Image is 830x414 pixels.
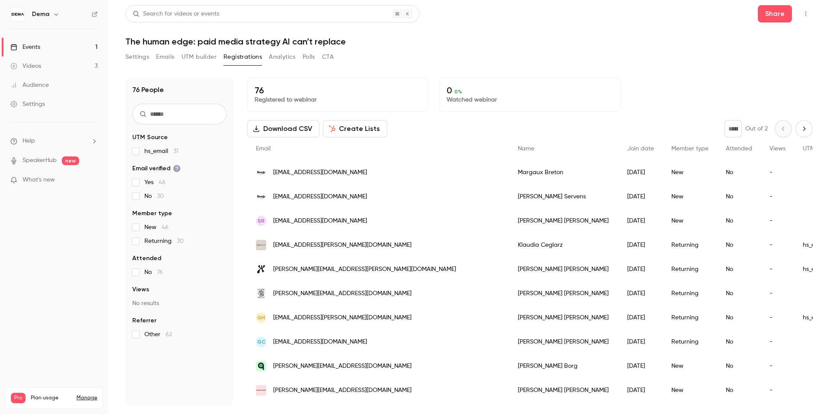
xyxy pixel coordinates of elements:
[619,378,663,402] div: [DATE]
[162,224,169,230] span: 46
[182,50,217,64] button: UTM builder
[166,331,172,338] span: 62
[144,223,169,232] span: New
[273,265,456,274] span: [PERSON_NAME][EMAIL_ADDRESS][PERSON_NAME][DOMAIN_NAME]
[144,147,179,156] span: hs_email
[761,233,794,257] div: -
[255,96,421,104] p: Registered to webinar
[663,209,717,233] div: New
[269,50,296,64] button: Analytics
[619,209,663,233] div: [DATE]
[619,185,663,209] div: [DATE]
[132,164,181,173] span: Email verified
[273,289,412,298] span: [PERSON_NAME][EMAIL_ADDRESS][DOMAIN_NAME]
[11,393,26,403] span: Pro
[10,43,40,51] div: Events
[619,257,663,281] div: [DATE]
[256,191,266,202] img: rouje.com
[761,209,794,233] div: -
[745,124,768,133] p: Out of 2
[258,217,265,225] span: SR
[177,238,184,244] span: 30
[257,338,265,346] span: GC
[173,148,179,154] span: 31
[518,146,534,152] span: Name
[144,192,164,201] span: No
[509,306,619,330] div: [PERSON_NAME] [PERSON_NAME]
[717,160,761,185] div: No
[273,338,367,347] span: [EMAIL_ADDRESS][DOMAIN_NAME]
[619,330,663,354] div: [DATE]
[663,281,717,306] div: Returning
[761,185,794,209] div: -
[256,146,271,152] span: Email
[323,120,387,137] button: Create Lists
[717,354,761,378] div: No
[663,257,717,281] div: Returning
[10,62,41,70] div: Videos
[509,185,619,209] div: [PERSON_NAME] Servens
[761,330,794,354] div: -
[717,233,761,257] div: No
[761,281,794,306] div: -
[619,281,663,306] div: [DATE]
[247,120,319,137] button: Download CSV
[87,176,98,184] iframe: Noticeable Trigger
[447,85,613,96] p: 0
[447,96,613,104] p: Watched webinar
[303,50,315,64] button: Polls
[273,192,367,201] span: [EMAIL_ADDRESS][DOMAIN_NAME]
[256,385,266,395] img: bubbleroom.com
[273,313,412,322] span: [EMAIL_ADDRESS][PERSON_NAME][DOMAIN_NAME]
[509,354,619,378] div: [PERSON_NAME] Borg
[132,299,227,308] p: No results
[132,133,227,339] section: facet-groups
[132,285,149,294] span: Views
[10,100,45,108] div: Settings
[509,257,619,281] div: [PERSON_NAME] [PERSON_NAME]
[132,133,168,142] span: UTM Source
[255,85,421,96] p: 76
[144,178,166,187] span: Yes
[663,160,717,185] div: New
[10,137,98,146] li: help-dropdown-opener
[144,330,172,339] span: Other
[619,354,663,378] div: [DATE]
[663,378,717,402] div: New
[157,193,164,199] span: 30
[32,10,49,19] h6: Dema
[132,209,172,218] span: Member type
[22,156,57,165] a: SpeakerHub
[11,7,25,21] img: Dema
[627,146,654,152] span: Join date
[273,241,412,250] span: [EMAIL_ADDRESS][PERSON_NAME][DOMAIN_NAME]
[125,50,149,64] button: Settings
[761,306,794,330] div: -
[758,5,792,22] button: Share
[663,330,717,354] div: Returning
[223,50,262,64] button: Registrations
[132,85,164,95] h1: 76 People
[619,233,663,257] div: [DATE]
[761,354,794,378] div: -
[671,146,709,152] span: Member type
[717,257,761,281] div: No
[31,395,71,401] span: Plan usage
[273,362,412,371] span: [PERSON_NAME][EMAIL_ADDRESS][DOMAIN_NAME]
[273,386,412,395] span: [PERSON_NAME][EMAIL_ADDRESS][DOMAIN_NAME]
[717,306,761,330] div: No
[717,209,761,233] div: No
[717,185,761,209] div: No
[619,160,663,185] div: [DATE]
[156,50,174,64] button: Emails
[273,217,367,226] span: [EMAIL_ADDRESS][DOMAIN_NAME]
[717,330,761,354] div: No
[663,233,717,257] div: Returning
[157,269,163,275] span: 76
[663,185,717,209] div: New
[132,254,161,263] span: Attended
[132,316,156,325] span: Referrer
[761,378,794,402] div: -
[256,240,266,250] img: gant.com
[62,156,79,165] span: new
